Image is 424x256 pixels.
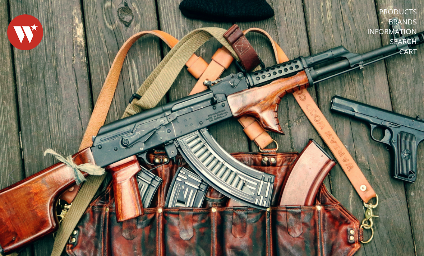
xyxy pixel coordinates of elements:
a: Brands [388,17,417,27]
img: Warsaw Wood Co. [7,7,43,57]
a: Products [379,7,417,17]
button: Next [405,168,420,184]
button: Previous [4,168,19,184]
a: Cart [399,47,417,56]
a: Information [367,27,417,36]
a: Search [390,37,417,46]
